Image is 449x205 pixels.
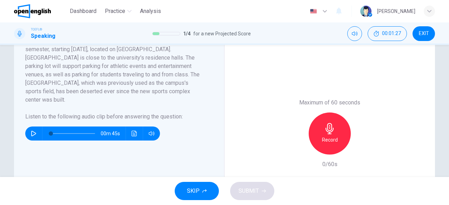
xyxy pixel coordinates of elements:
[25,37,205,104] h6: A new parking lot is expected to be completed in time for the next winter semester, starting [DAT...
[175,182,219,200] button: SKIP
[322,136,338,144] h6: Record
[368,26,407,41] button: 00:01:27
[419,31,429,36] span: EXIT
[347,26,362,41] div: Mute
[31,32,55,40] h1: Speaking
[183,29,190,38] span: 1 / 4
[101,127,126,141] span: 00m 45s
[25,112,205,121] h6: Listen to the following audio clip before answering the question :
[187,186,200,196] span: SKIP
[102,5,134,18] button: Practice
[67,5,99,18] button: Dashboard
[193,29,251,38] span: for a new Projected Score
[137,5,164,18] button: Analysis
[140,7,161,15] span: Analysis
[322,160,337,169] h6: 0/60s
[14,4,67,18] a: OpenEnglish logo
[31,27,42,32] span: TOEFL®
[105,7,125,15] span: Practice
[413,26,435,41] button: EXIT
[368,26,407,41] div: Hide
[382,31,401,36] span: 00:01:27
[309,9,318,14] img: en
[14,4,51,18] img: OpenEnglish logo
[377,7,415,15] div: [PERSON_NAME]
[299,98,360,107] h6: Maximum of 60 seconds
[360,6,371,17] img: Profile picture
[309,112,351,155] button: Record
[129,127,140,141] button: Click to see the audio transcription
[70,7,96,15] span: Dashboard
